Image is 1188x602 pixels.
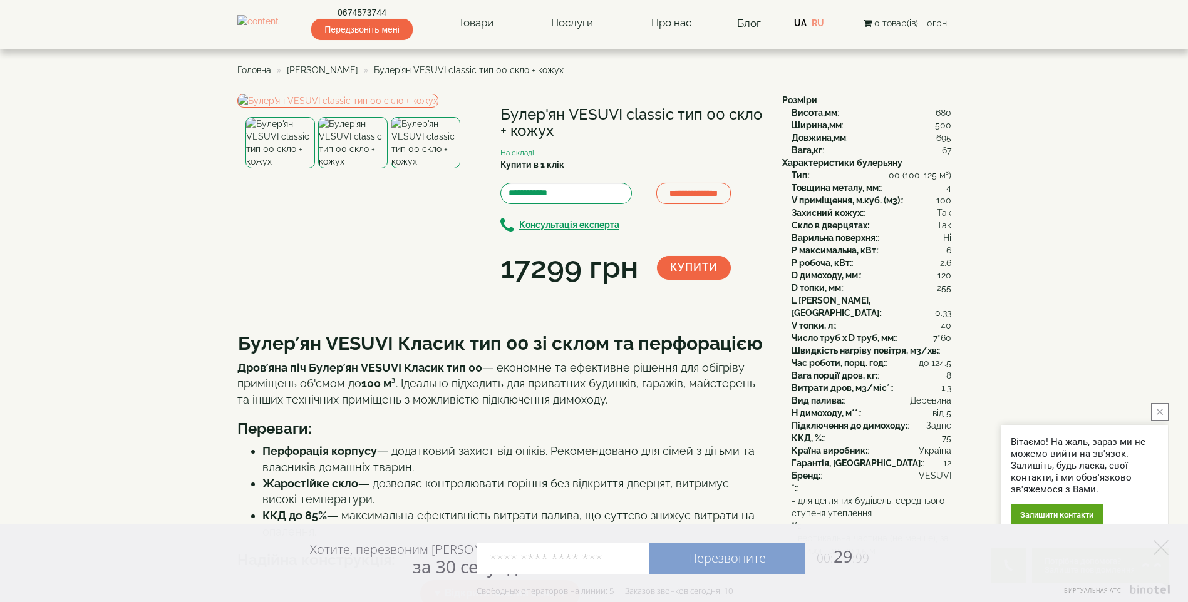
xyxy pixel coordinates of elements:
[942,432,951,444] span: 75
[937,269,951,282] span: 120
[792,333,896,343] b: Число труб x D труб, мм:
[792,233,877,243] b: Варильна поверхня:
[792,432,951,444] div: :
[519,220,619,230] b: Консультація експерта
[792,244,951,257] div: :
[792,458,922,468] b: Гарантія, [GEOGRAPHIC_DATA]:
[792,119,951,131] div: :
[792,220,869,230] b: Скло в дверцятах:
[941,382,951,394] span: 1.3
[1151,403,1169,421] button: close button
[792,382,951,394] div: :
[792,421,907,431] b: Підключення до димоходу:
[792,395,844,406] b: Вид палива:
[391,117,460,168] img: Булер'ян VESUVI classic тип 00 скло + кожух
[361,377,396,390] strong: 100 м³
[936,106,951,119] span: 680
[792,446,867,456] b: Країна виробник:
[794,18,807,28] a: UA
[792,332,951,344] div: :
[782,95,817,105] b: Розміри
[792,232,951,244] div: :
[1056,585,1172,602] a: Виртуальная АТС
[935,307,951,319] span: 0.33
[792,344,951,357] div: :
[940,257,951,269] span: 2.6
[943,232,951,244] span: Ні
[792,320,835,330] b: V топки, л:
[262,476,763,508] li: — дозволяє контролювати горіння без відкриття дверцят, витримує високі температури.
[939,357,951,369] span: 4.5
[792,181,951,194] div: :
[237,419,312,437] b: Переваги:
[817,550,834,566] span: 00:
[792,358,886,368] b: Час роботи, порц. год:
[792,208,864,218] b: Захисний кожух:
[262,508,763,539] li: — максимальна ефективність витрати палива, що суттєво знижує витрати на опалення.
[792,258,852,268] b: P робоча, кВт:
[812,18,824,28] a: RU
[889,169,951,181] span: 00 (100-125 м³)
[860,16,951,30] button: 0 товар(ів) - 0грн
[932,407,951,419] span: від 5
[792,295,881,318] b: L [PERSON_NAME], [GEOGRAPHIC_DATA]:
[500,106,763,140] h1: Булер'ян VESUVI classic тип 00 скло + кожух
[941,319,951,332] span: 40
[500,148,534,157] small: На складі
[737,17,761,29] a: Блог
[311,6,412,19] a: 0674573744
[792,294,951,319] div: :
[926,419,951,432] span: Заднє
[792,269,951,282] div: :
[935,119,951,131] span: 500
[792,282,951,294] div: :
[287,65,358,75] a: [PERSON_NAME]
[910,394,951,407] span: Деревина
[237,94,438,108] img: Булер'ян VESUVI classic тип 00 скло + кожух
[792,194,951,207] div: :
[792,170,809,180] b: Тип:
[936,194,951,207] span: 100
[262,477,358,490] strong: Жаростійке скло
[238,332,763,354] b: Булер’ян VESUVI Класик тип 00 зі склом та перфорацією
[937,219,951,232] span: Так
[792,471,820,481] b: Бренд:
[792,207,951,219] div: :
[792,245,878,255] b: P максимальна, кВт:
[805,544,869,568] span: 29
[310,541,525,576] div: Хотите, перезвоним [PERSON_NAME]
[942,144,951,156] span: 67
[657,256,731,280] button: Купити
[919,444,951,457] span: Україна
[639,9,704,38] a: Про нас
[237,15,279,31] img: content
[792,219,951,232] div: :
[792,494,951,519] span: - для цегляних будівель, середнього ступеня утеплення
[937,282,951,294] span: 255
[937,207,951,219] span: Так
[500,158,564,171] label: Купити в 1 клік
[792,444,951,457] div: :
[946,244,951,257] span: 6
[792,457,951,469] div: :
[792,394,951,407] div: :
[792,407,951,419] div: :
[792,108,837,118] b: Висота,мм
[374,65,564,75] span: Булер'ян VESUVI classic тип 00 скло + кожух
[477,586,737,596] div: Свободных операторов на линии: 5 Заказов звонков сегодня: 10+
[792,482,951,494] div: :
[792,283,843,293] b: D топки, мм:
[792,469,951,482] div: :
[792,419,951,432] div: :
[311,19,412,40] span: Передзвоніть мені
[539,9,606,38] a: Послуги
[237,65,271,75] a: Головна
[936,131,951,144] span: 695
[919,469,951,482] span: VESUVI
[792,145,822,155] b: Вага,кг
[943,457,951,469] span: 12
[237,360,763,408] p: — економне та ефективне рішення для обігріву приміщень об'ємом до . Ідеально підходить для приват...
[792,195,902,205] b: V приміщення, м.куб. (м3):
